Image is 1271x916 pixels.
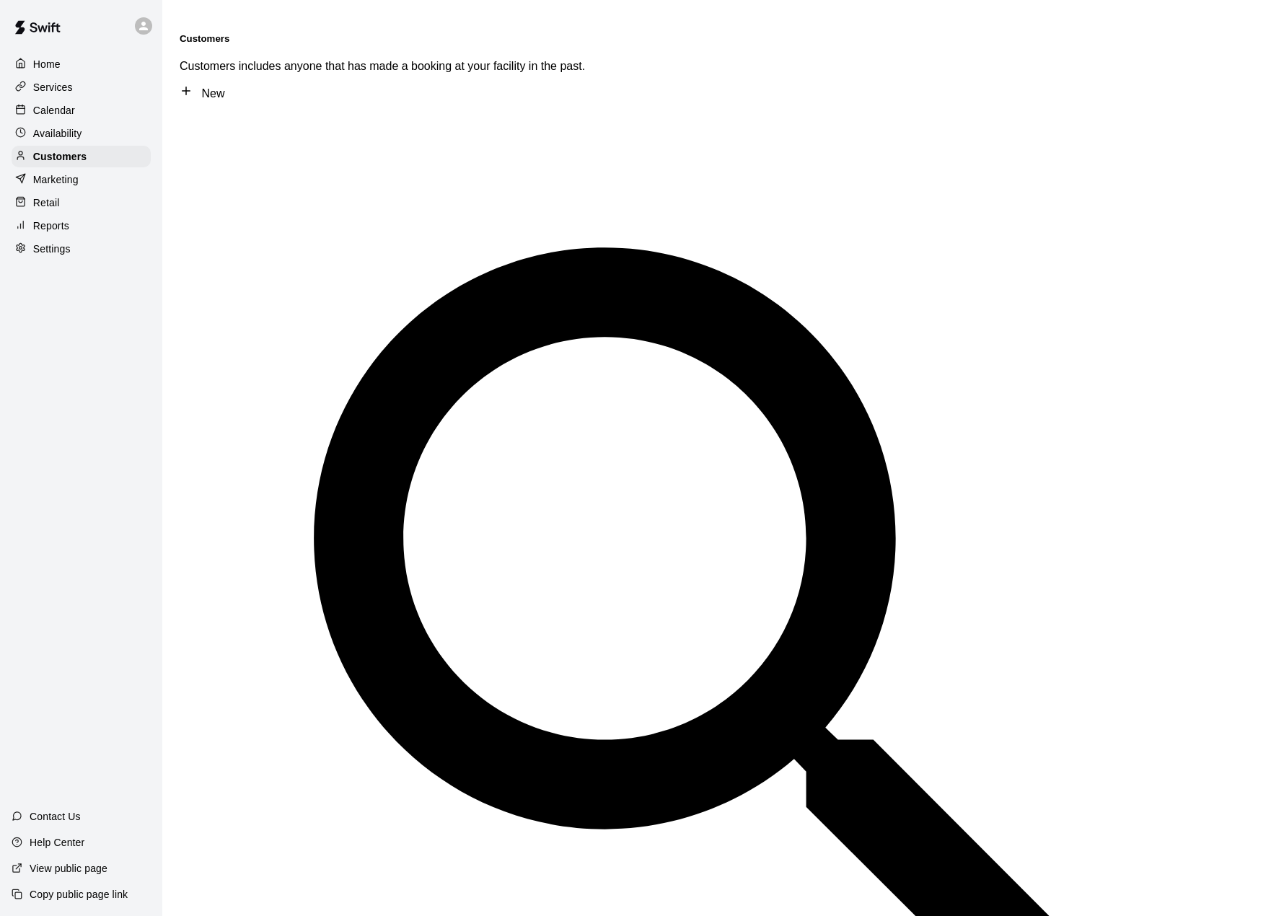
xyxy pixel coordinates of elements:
a: Availability [12,123,151,144]
a: New [180,87,224,100]
p: Customers includes anyone that has made a booking at your facility in the past. [180,60,1254,73]
a: Settings [12,238,151,260]
a: Reports [12,215,151,237]
p: Retail [33,195,60,210]
a: Customers [12,146,151,167]
p: Services [33,80,73,94]
p: Reports [33,219,69,233]
p: Home [33,57,61,71]
p: Copy public page link [30,887,128,902]
p: Contact Us [30,809,81,824]
a: Calendar [12,100,151,121]
h5: Customers [180,33,1254,44]
a: Home [12,53,151,75]
a: Retail [12,192,151,213]
p: View public page [30,861,107,876]
p: Availability [33,126,82,141]
p: Customers [33,149,87,164]
p: Help Center [30,835,84,850]
p: Settings [33,242,71,256]
a: Services [12,76,151,98]
a: Marketing [12,169,151,190]
p: Calendar [33,103,75,118]
p: Marketing [33,172,79,187]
